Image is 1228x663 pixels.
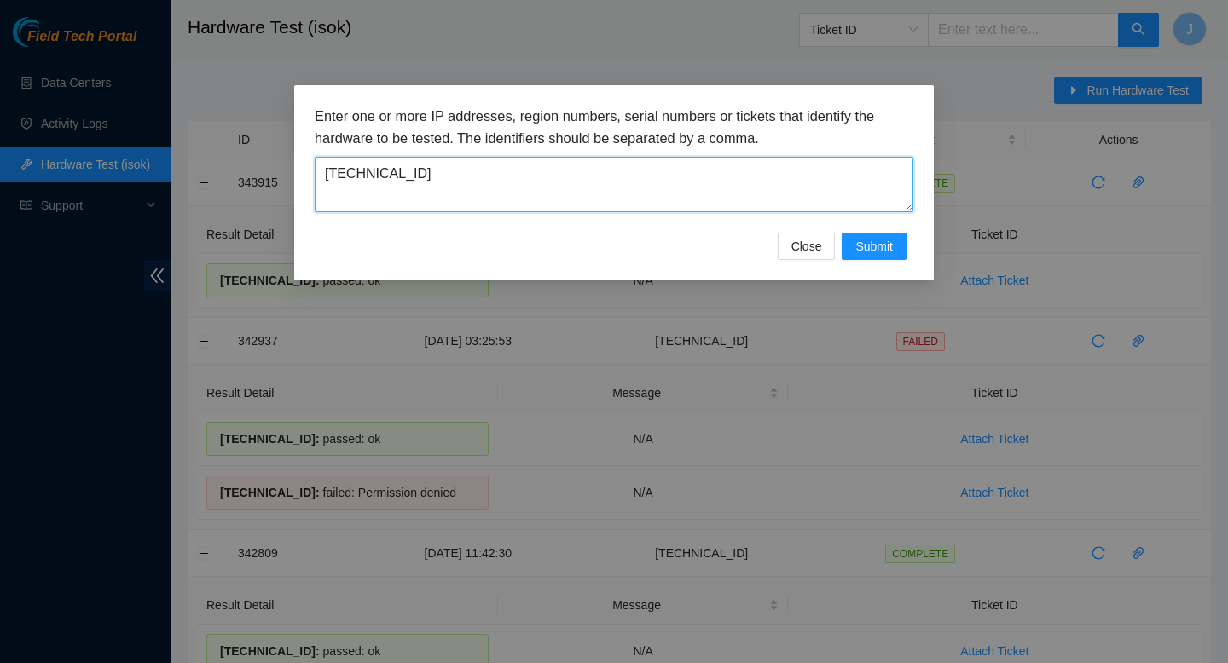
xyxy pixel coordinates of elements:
button: Close [778,233,836,260]
span: Submit [855,237,893,256]
textarea: [TECHNICAL_ID] [315,157,913,212]
span: Close [791,237,822,256]
button: Submit [842,233,907,260]
h3: Enter one or more IP addresses, region numbers, serial numbers or tickets that identify the hardw... [315,106,913,149]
